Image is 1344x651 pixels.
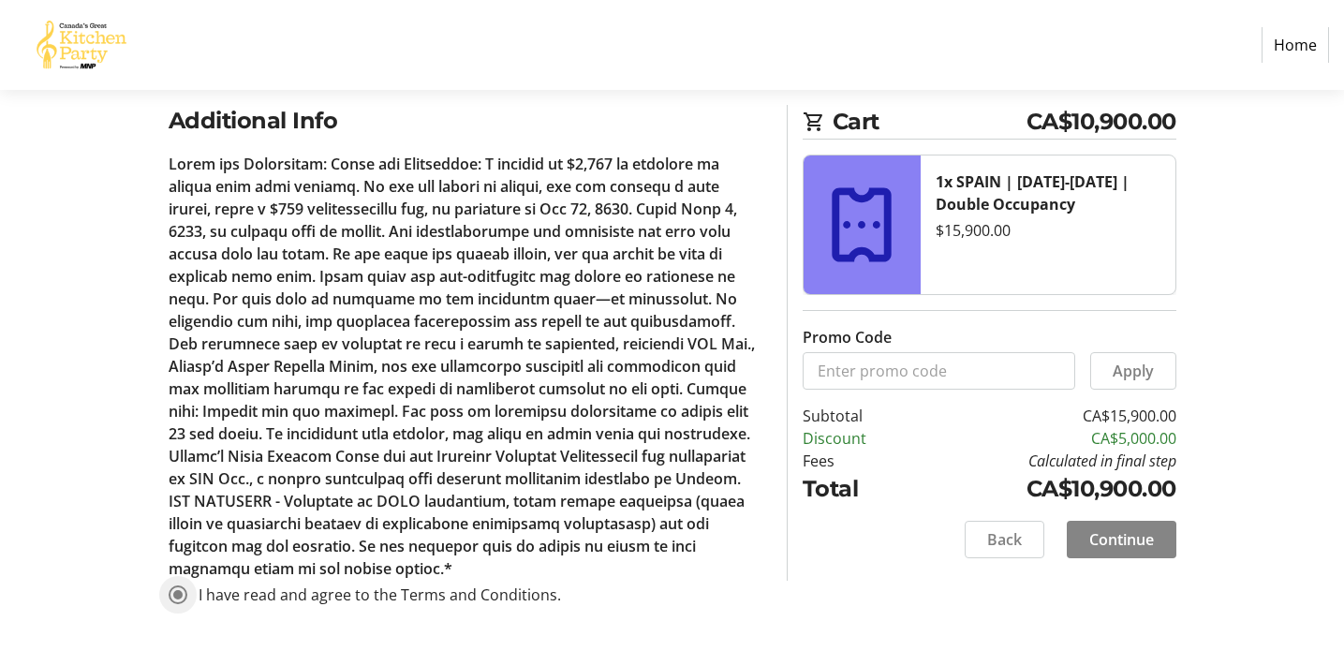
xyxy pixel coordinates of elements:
button: Back [965,521,1044,558]
td: CA$15,900.00 [914,405,1176,427]
h2: Additional Info [169,104,764,138]
td: CA$10,900.00 [914,472,1176,506]
span: Apply [1113,360,1154,382]
span: Cart [833,105,1026,139]
p: Lorem ips Dolorsitam: Conse adi Elitseddoe: T incidid ut $2,767 la etdolore ma aliqua enim admi v... [169,153,764,580]
span: Back [987,528,1022,551]
span: CA$10,900.00 [1026,105,1176,139]
span: Continue [1089,528,1154,551]
td: CA$5,000.00 [914,427,1176,450]
img: Canada’s Great Kitchen Party's Logo [15,7,148,82]
input: Enter promo code [803,352,1075,390]
td: Discount [803,427,914,450]
strong: 1x SPAIN | [DATE]-[DATE] | Double Occupancy [936,171,1130,215]
td: Fees [803,450,914,472]
div: $15,900.00 [936,219,1160,242]
td: Calculated in final step [914,450,1176,472]
button: Apply [1090,352,1176,390]
td: Total [803,472,914,506]
a: Home [1262,27,1329,63]
span: I have read and agree to the Terms and Conditions. [199,584,561,605]
button: Continue [1067,521,1176,558]
td: Subtotal [803,405,914,427]
label: Promo Code [803,326,892,348]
